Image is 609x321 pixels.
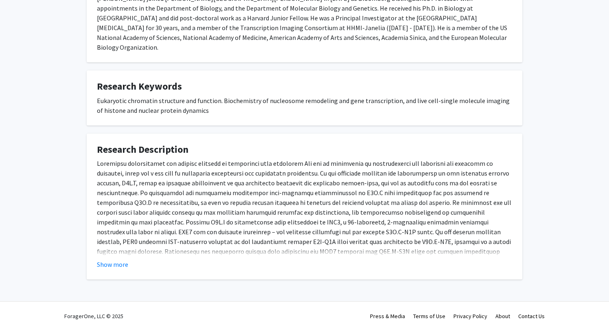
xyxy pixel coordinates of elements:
[413,312,445,320] a: Terms of Use
[97,144,512,156] h4: Research Description
[97,259,128,269] button: Show more
[518,312,545,320] a: Contact Us
[6,284,35,315] iframe: Chat
[97,96,512,115] div: Eukaryotic chromatin structure and function. Biochemistry of nucleosome remodeling and gene trans...
[97,81,512,92] h4: Research Keywords
[453,312,487,320] a: Privacy Policy
[370,312,405,320] a: Press & Media
[495,312,510,320] a: About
